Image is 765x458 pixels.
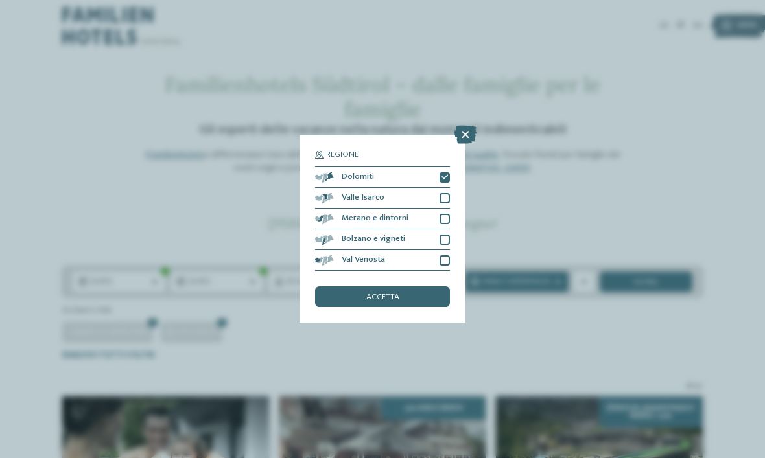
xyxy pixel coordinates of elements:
span: accetta [366,293,399,302]
span: Bolzano e vigneti [342,235,405,244]
span: Val Venosta [342,256,385,264]
span: Regione [326,151,359,159]
span: Dolomiti [342,173,374,181]
span: Merano e dintorni [342,214,408,223]
span: Valle Isarco [342,194,384,202]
